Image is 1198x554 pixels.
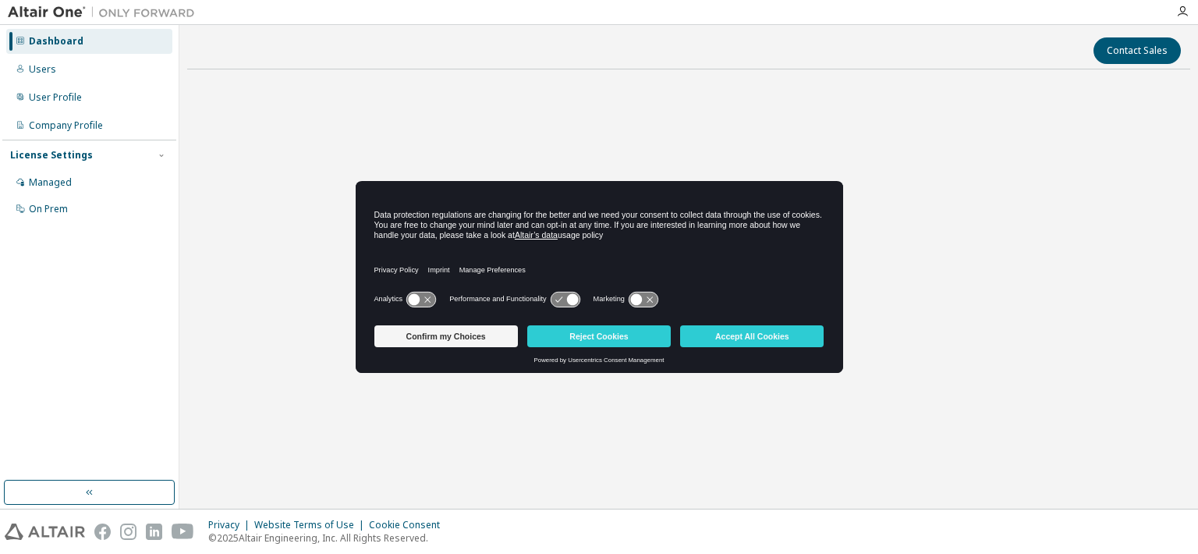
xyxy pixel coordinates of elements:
[29,63,56,76] div: Users
[8,5,203,20] img: Altair One
[208,531,449,545] p: © 2025 Altair Engineering, Inc. All Rights Reserved.
[94,524,111,540] img: facebook.svg
[10,149,93,162] div: License Settings
[29,119,103,132] div: Company Profile
[208,519,254,531] div: Privacy
[29,203,68,215] div: On Prem
[1093,37,1181,64] button: Contact Sales
[29,35,83,48] div: Dashboard
[29,176,72,189] div: Managed
[120,524,136,540] img: instagram.svg
[146,524,162,540] img: linkedin.svg
[254,519,369,531] div: Website Terms of Use
[172,524,194,540] img: youtube.svg
[369,519,449,531] div: Cookie Consent
[29,91,82,104] div: User Profile
[5,524,85,540] img: altair_logo.svg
